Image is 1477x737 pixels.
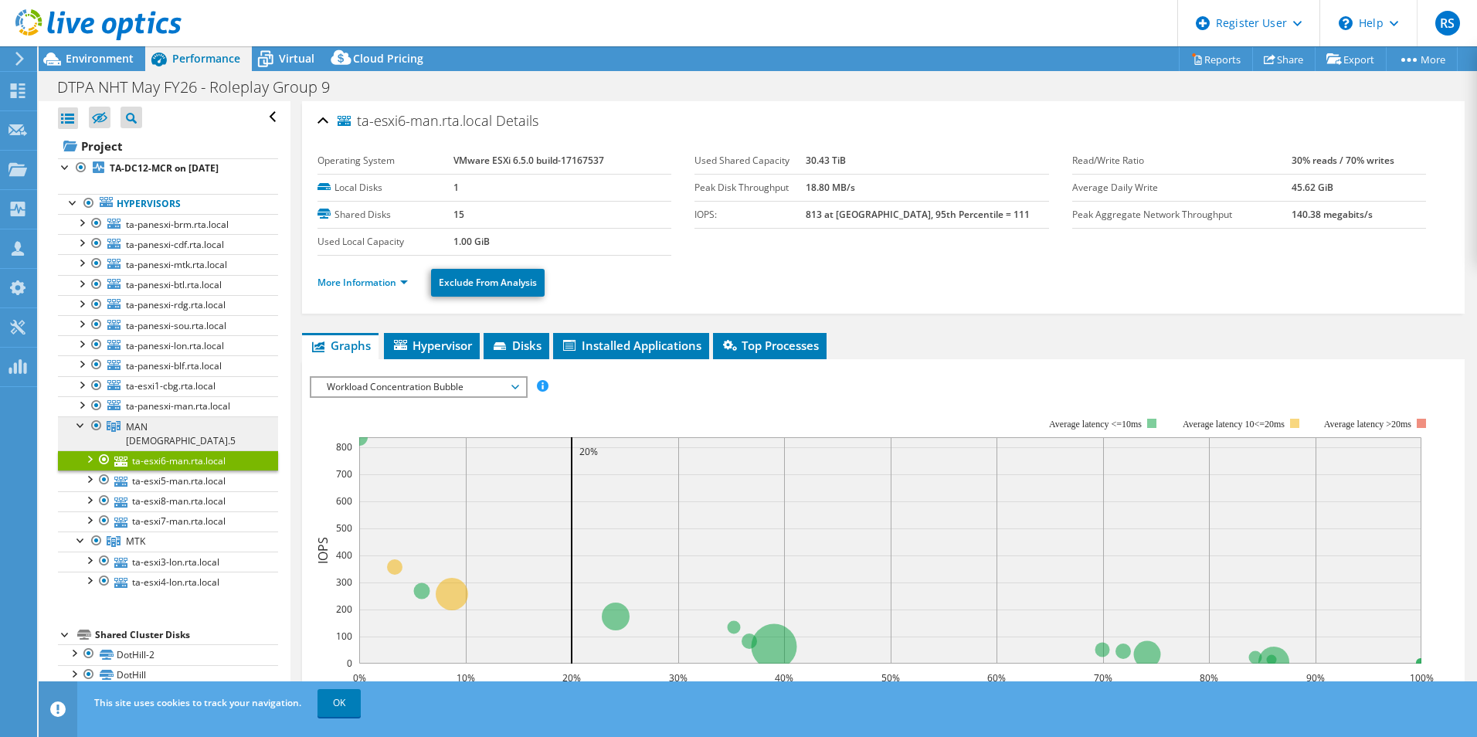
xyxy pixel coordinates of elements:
text: 10% [457,671,475,684]
span: ta-panesxi-cdf.rta.local [126,238,224,251]
b: VMware ESXi 6.5.0 build-17167537 [453,154,604,167]
label: Average Daily Write [1072,180,1292,195]
text: 50% [881,671,900,684]
a: ta-esxi4-lon.rta.local [58,572,278,592]
a: Project [58,134,278,158]
b: 30.43 TiB [806,154,846,167]
text: Average latency >20ms [1324,419,1411,430]
span: ta-panesxi-sou.rta.local [126,319,226,332]
a: ta-esxi5-man.rta.local [58,470,278,491]
a: ta-esxi3-lon.rta.local [58,552,278,572]
span: ta-panesxi-lon.rta.local [126,339,224,352]
b: 1.00 GiB [453,235,490,248]
a: Exclude From Analysis [431,269,545,297]
span: ta-panesxi-man.rta.local [126,399,230,413]
label: Used Local Capacity [317,234,453,250]
span: RS [1435,11,1460,36]
span: ta-esxi6-man.rta.local [338,114,492,129]
a: ta-panesxi-mtk.rta.local [58,254,278,274]
a: ta-panesxi-man.rta.local [58,396,278,416]
text: 100 [336,630,352,643]
text: 80% [1200,671,1218,684]
a: DotHill-2 [58,644,278,664]
span: This site uses cookies to track your navigation. [94,696,301,709]
b: 45.62 GiB [1292,181,1333,194]
text: 70% [1094,671,1112,684]
span: MTK [126,535,145,548]
span: ta-panesxi-rdg.rta.local [126,298,226,311]
b: 1 [453,181,459,194]
b: 18.80 MB/s [806,181,855,194]
b: 813 at [GEOGRAPHIC_DATA], 95th Percentile = 111 [806,208,1030,221]
a: MAN 6.5 [58,416,278,450]
a: Hypervisors [58,194,278,214]
span: Top Processes [721,338,819,353]
label: Operating System [317,153,453,168]
span: Details [496,111,538,130]
a: More Information [317,276,408,289]
text: 0 [347,657,352,670]
text: 400 [336,549,352,562]
text: 30% [669,671,688,684]
a: Export [1315,47,1387,71]
label: Used Shared Capacity [694,153,806,168]
a: ta-panesxi-blf.rta.local [58,355,278,375]
label: IOPS: [694,207,806,222]
a: ta-panesxi-btl.rta.local [58,275,278,295]
text: 60% [987,671,1006,684]
text: 300 [336,576,352,589]
label: Shared Disks [317,207,453,222]
span: Installed Applications [561,338,701,353]
h1: DTPA NHT May FY26 - Roleplay Group 9 [50,79,354,96]
span: Cloud Pricing [353,51,423,66]
span: ta-panesxi-brm.rta.local [126,218,229,231]
a: MTK [58,532,278,552]
a: DotHill [58,665,278,685]
text: 600 [336,494,352,508]
span: Hypervisor [392,338,472,353]
text: 0% [352,671,365,684]
text: 100% [1409,671,1433,684]
label: Read/Write Ratio [1072,153,1292,168]
tspan: Average latency <=10ms [1049,419,1142,430]
text: IOPS [314,537,331,564]
text: 200 [336,603,352,616]
a: OK [317,689,361,717]
span: Graphs [310,338,371,353]
b: 15 [453,208,464,221]
span: Disks [491,338,542,353]
tspan: Average latency 10<=20ms [1183,419,1285,430]
a: ta-panesxi-rdg.rta.local [58,295,278,315]
a: ta-panesxi-sou.rta.local [58,315,278,335]
span: Performance [172,51,240,66]
a: ta-esxi8-man.rta.local [58,491,278,511]
label: Local Disks [317,180,453,195]
b: TA-DC12-MCR on [DATE] [110,161,219,175]
text: 500 [336,521,352,535]
a: ta-esxi1-cbg.rta.local [58,376,278,396]
span: ta-panesxi-btl.rta.local [126,278,222,291]
b: 30% reads / 70% writes [1292,154,1394,167]
span: MAN [DEMOGRAPHIC_DATA].5 [126,420,236,447]
a: ta-panesxi-lon.rta.local [58,335,278,355]
text: 700 [336,467,352,481]
text: 90% [1306,671,1325,684]
a: ta-esxi6-man.rta.local [58,450,278,470]
text: 800 [336,440,352,453]
b: 140.38 megabits/s [1292,208,1373,221]
svg: \n [1339,16,1353,30]
text: 20% [562,671,581,684]
span: Virtual [279,51,314,66]
a: TA-DC12-MCR on [DATE] [58,158,278,178]
span: ta-panesxi-mtk.rta.local [126,258,227,271]
div: Shared Cluster Disks [95,626,278,644]
a: More [1386,47,1458,71]
text: 20% [579,445,598,458]
text: 40% [775,671,793,684]
a: ta-panesxi-brm.rta.local [58,214,278,234]
a: Share [1252,47,1316,71]
a: ta-esxi7-man.rta.local [58,511,278,532]
a: Reports [1179,47,1253,71]
a: ta-panesxi-cdf.rta.local [58,234,278,254]
label: Peak Disk Throughput [694,180,806,195]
